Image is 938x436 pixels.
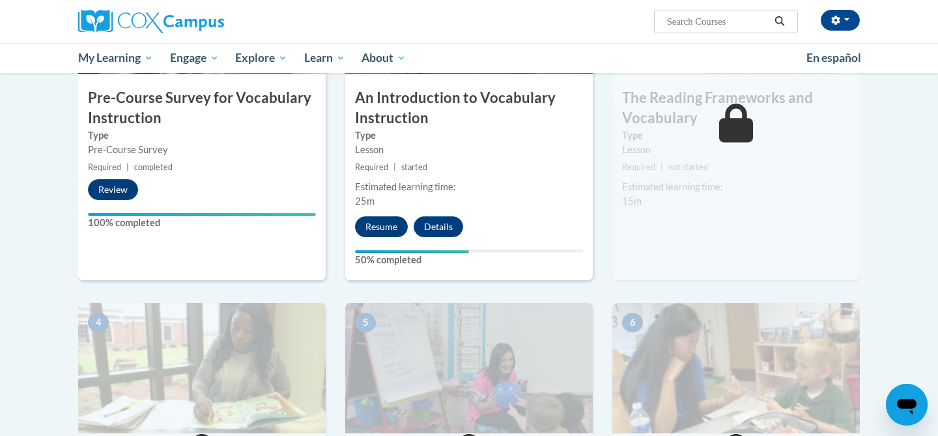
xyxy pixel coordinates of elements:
a: My Learning [70,43,162,73]
span: started [401,162,427,172]
span: Engage [170,50,219,66]
img: Cox Campus [78,10,224,33]
div: Estimated learning time: [355,180,583,194]
a: Engage [162,43,227,73]
span: 25m [355,196,375,207]
h3: Pre-Course Survey for Vocabulary Instruction [78,88,326,128]
a: Learn [296,43,354,73]
img: Course Image [78,303,326,433]
div: Lesson [355,143,583,157]
span: completed [134,162,173,172]
label: 50% completed [355,253,583,267]
div: Pre-Course Survey [88,143,316,157]
label: Type [355,128,583,143]
span: Required [88,162,121,172]
span: 5 [355,313,376,332]
span: About [362,50,406,66]
button: Details [414,216,463,237]
div: Estimated learning time: [622,180,850,194]
span: 15m [622,196,642,207]
button: Review [88,179,138,200]
span: 4 [88,313,109,332]
input: Search Courses [666,14,770,29]
span: Required [355,162,388,172]
span: 6 [622,313,643,332]
a: En español [798,44,870,72]
img: Course Image [345,303,593,433]
span: My Learning [78,50,153,66]
button: Search [770,14,789,29]
span: Learn [304,50,345,66]
span: Explore [235,50,287,66]
iframe: Button to launch messaging window [886,384,928,426]
button: Resume [355,216,408,237]
span: | [661,162,663,172]
label: 100% completed [88,216,316,230]
img: Course Image [612,303,860,433]
label: Type [622,128,850,143]
a: About [354,43,415,73]
button: Account Settings [821,10,860,31]
span: En español [806,51,861,65]
span: | [393,162,396,172]
a: Explore [227,43,296,73]
div: Main menu [59,43,879,73]
span: Required [622,162,655,172]
span: | [126,162,129,172]
div: Lesson [622,143,850,157]
div: Your progress [355,250,469,253]
div: Your progress [88,213,316,216]
span: not started [668,162,708,172]
h3: The Reading Frameworks and Vocabulary [612,88,860,128]
h3: An Introduction to Vocabulary Instruction [345,88,593,128]
a: Cox Campus [78,10,326,33]
label: Type [88,128,316,143]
